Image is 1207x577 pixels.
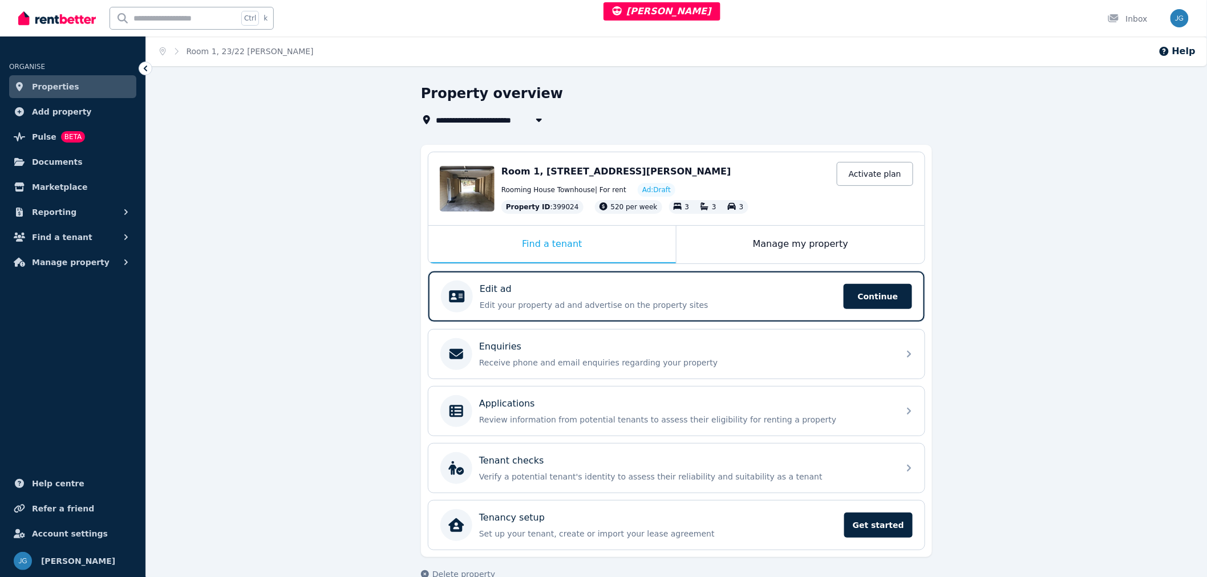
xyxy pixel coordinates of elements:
[501,185,626,194] span: Rooming House Townhouse | For rent
[9,251,136,274] button: Manage property
[428,271,925,322] a: Edit adEdit your property ad and advertise on the property sitesContinue
[479,528,837,539] p: Set up your tenant, create or import your lease agreement
[479,340,521,353] p: Enquiries
[32,130,56,144] span: Pulse
[32,527,108,541] span: Account settings
[9,75,136,98] a: Properties
[9,63,45,71] span: ORGANISE
[32,230,92,244] span: Find a tenant
[9,522,136,545] a: Account settings
[428,387,925,436] a: ApplicationsReview information from potential tenants to assess their eligibility for renting a p...
[9,226,136,249] button: Find a tenant
[187,47,314,56] a: Room 1, 23/22 [PERSON_NAME]
[479,397,535,411] p: Applications
[480,299,837,311] p: Edit your property ad and advertise on the property sites
[1159,44,1196,58] button: Help
[61,131,85,143] span: BETA
[844,513,913,538] span: Get started
[428,330,925,379] a: EnquiriesReceive phone and email enquiries regarding your property
[501,200,584,214] div: : 399024
[506,202,550,212] span: Property ID
[479,357,892,368] p: Receive phone and email enquiries regarding your property
[32,180,87,194] span: Marketplace
[9,472,136,495] a: Help centre
[32,502,94,515] span: Refer a friend
[32,105,92,119] span: Add property
[264,14,268,23] span: k
[32,155,83,169] span: Documents
[837,162,913,186] a: Activate plan
[421,84,563,103] h1: Property overview
[9,497,136,520] a: Refer a friend
[844,284,912,309] span: Continue
[677,226,925,263] div: Manage my property
[479,454,544,468] p: Tenant checks
[9,100,136,123] a: Add property
[32,255,110,269] span: Manage property
[32,205,76,219] span: Reporting
[41,554,115,568] span: [PERSON_NAME]
[146,36,327,66] nav: Breadcrumb
[241,11,259,26] span: Ctrl
[739,203,744,211] span: 3
[1170,9,1189,27] img: Jeremy Goldschmidt
[479,471,892,482] p: Verify a potential tenant's identity to assess their reliability and suitability as a tenant
[9,176,136,198] a: Marketplace
[613,6,711,17] span: [PERSON_NAME]
[32,80,79,94] span: Properties
[480,282,512,296] p: Edit ad
[712,203,716,211] span: 3
[479,414,892,425] p: Review information from potential tenants to assess their eligibility for renting a property
[1108,13,1148,25] div: Inbox
[428,444,925,493] a: Tenant checksVerify a potential tenant's identity to assess their reliability and suitability as ...
[428,226,676,263] div: Find a tenant
[685,203,690,211] span: 3
[18,10,96,27] img: RentBetter
[9,125,136,148] a: PulseBETA
[9,151,136,173] a: Documents
[642,185,671,194] span: Ad: Draft
[32,477,84,490] span: Help centre
[611,203,658,211] span: 520 per week
[14,552,32,570] img: Jeremy Goldschmidt
[501,166,731,177] span: Room 1, [STREET_ADDRESS][PERSON_NAME]
[479,511,545,525] p: Tenancy setup
[9,201,136,224] button: Reporting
